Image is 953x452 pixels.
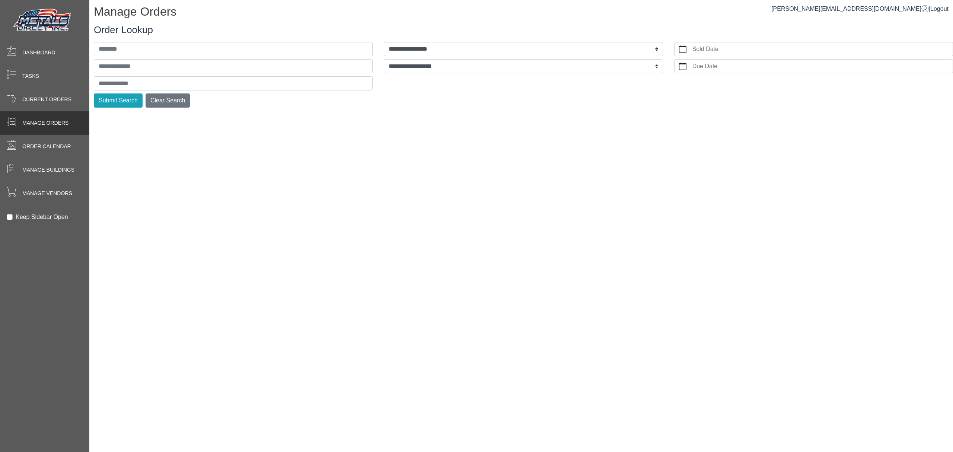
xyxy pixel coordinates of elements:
label: Sold Date [691,42,953,56]
h3: Order Lookup [94,24,953,36]
button: Clear Search [146,93,190,108]
img: Metals Direct Inc Logo [11,7,74,34]
span: Order Calendar [22,143,71,150]
label: Due Date [691,60,953,73]
button: calendar [675,60,691,73]
span: Manage Vendors [22,190,72,197]
a: [PERSON_NAME][EMAIL_ADDRESS][DOMAIN_NAME] [771,6,929,12]
div: | [771,4,949,13]
svg: calendar [679,63,686,70]
h1: Manage Orders [94,4,953,21]
span: Manage Buildings [22,166,74,174]
span: Dashboard [22,49,55,57]
button: Submit Search [94,93,143,108]
svg: calendar [679,45,686,53]
span: Current Orders [22,96,71,104]
span: Tasks [22,72,39,80]
button: calendar [675,42,691,56]
label: Keep Sidebar Open [16,213,68,222]
span: Logout [930,6,949,12]
span: Manage Orders [22,119,68,127]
